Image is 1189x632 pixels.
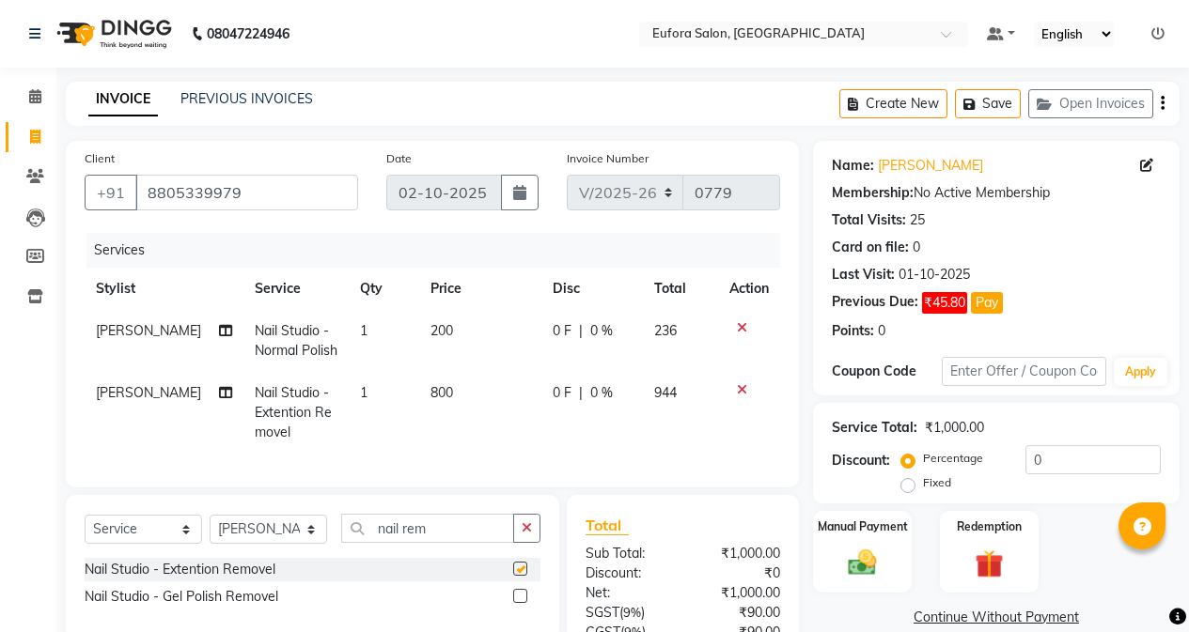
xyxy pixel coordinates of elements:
div: Total Visits: [832,210,906,230]
a: PREVIOUS INVOICES [180,90,313,107]
span: Nail Studio - Normal Polish [255,322,337,359]
span: 800 [430,384,453,401]
label: Invoice Number [567,150,649,167]
button: +91 [85,175,137,210]
div: Points: [832,321,874,341]
button: Apply [1114,358,1167,386]
a: [PERSON_NAME] [878,156,983,176]
th: Disc [541,268,643,310]
span: 0 F [553,383,571,403]
span: | [579,321,583,341]
div: Last Visit: [832,265,895,285]
span: 236 [654,322,677,339]
div: 0 [878,321,885,341]
div: ( ) [571,603,683,623]
span: 1 [360,322,368,339]
label: Percentage [923,450,983,467]
div: ₹0 [682,563,794,583]
span: 0 % [590,383,613,403]
span: ₹45.80 [922,292,967,314]
input: Search by Name/Mobile/Email/Code [135,175,358,210]
label: Client [85,150,115,167]
th: Stylist [85,268,243,310]
div: Nail Studio - Extention Removel [85,560,275,579]
a: Continue Without Payment [817,608,1176,627]
div: 01-10-2025 [899,265,970,285]
img: _gift.svg [966,547,1012,581]
span: 0 F [553,321,571,341]
span: Total [586,516,629,535]
span: [PERSON_NAME] [96,384,201,401]
div: ₹90.00 [682,603,794,623]
label: Redemption [957,518,1022,535]
button: Save [955,89,1021,118]
a: INVOICE [88,83,158,116]
div: Sub Total: [571,544,683,563]
div: Net: [571,583,683,603]
span: 944 [654,384,677,401]
div: Card on file: [832,238,909,257]
th: Total [643,268,718,310]
img: _cash.svg [839,547,885,579]
th: Action [718,268,780,310]
div: Service Total: [832,418,917,438]
th: Price [419,268,541,310]
div: ₹1,000.00 [682,544,794,563]
div: Name: [832,156,874,176]
input: Search or Scan [341,514,514,543]
img: logo [48,8,177,60]
span: 200 [430,322,453,339]
div: Discount: [571,563,683,583]
div: Coupon Code [832,362,942,381]
span: [PERSON_NAME] [96,322,201,339]
label: Fixed [923,474,951,491]
div: Previous Due: [832,292,918,314]
button: Pay [971,292,1003,314]
div: Services [86,233,794,268]
div: ₹1,000.00 [925,418,984,438]
label: Manual Payment [818,518,908,535]
b: 08047224946 [207,8,289,60]
div: 25 [910,210,925,230]
span: 0 % [590,321,613,341]
div: Membership: [832,183,914,203]
div: No Active Membership [832,183,1161,203]
th: Qty [349,268,419,310]
div: ₹1,000.00 [682,583,794,603]
button: Open Invoices [1028,89,1153,118]
div: Nail Studio - Gel Polish Removel [85,587,278,607]
span: 9% [623,605,641,620]
div: 0 [913,238,920,257]
span: | [579,383,583,403]
input: Enter Offer / Coupon Code [942,357,1106,386]
button: Create New [839,89,947,118]
span: SGST [586,604,619,621]
label: Date [386,150,412,167]
div: Discount: [832,451,890,470]
span: 1 [360,384,368,401]
span: Nail Studio - Extention Removel [255,384,332,440]
th: Service [243,268,349,310]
